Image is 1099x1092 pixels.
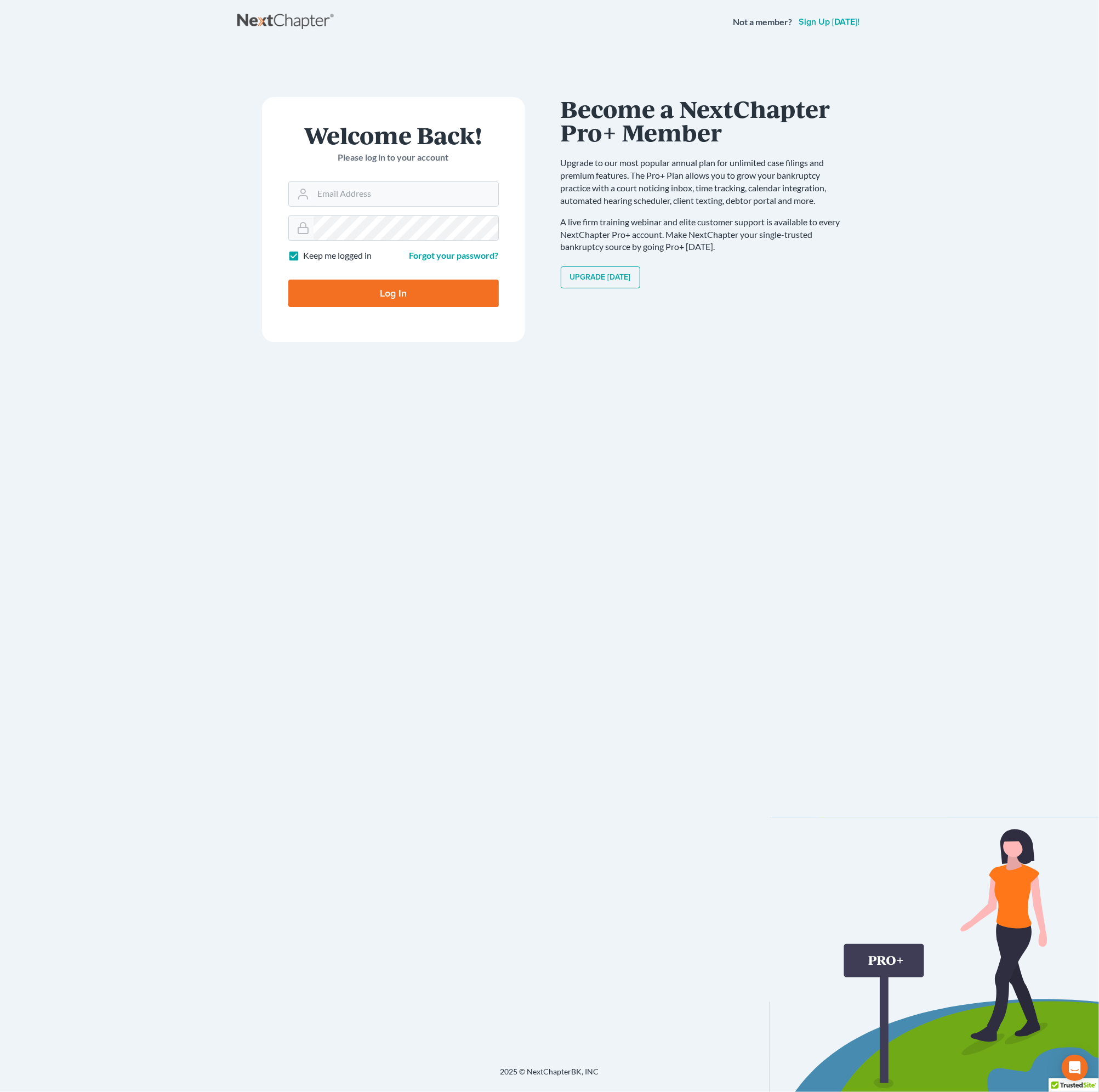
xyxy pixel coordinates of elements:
[797,18,862,26] a: Sign up [DATE]!
[733,16,793,29] strong: Not a member?
[288,123,499,147] h1: Welcome Back!
[288,280,499,307] input: Log In
[561,97,851,144] h1: Become a NextChapter Pro+ Member
[1062,1055,1088,1081] div: Open Intercom Messenger
[314,182,498,206] input: Email Address
[561,216,851,254] p: A live firm training webinar and elite customer support is available to every NextChapter Pro+ ac...
[409,250,499,260] a: Forgot your password?
[561,266,640,288] a: Upgrade [DATE]
[561,157,851,207] p: Upgrade to our most popular annual plan for unlimited case filings and premium features. The Pro+...
[288,151,499,164] p: Please log in to your account
[304,249,372,262] label: Keep me logged in
[237,1066,862,1086] div: 2025 © NextChapterBK, INC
